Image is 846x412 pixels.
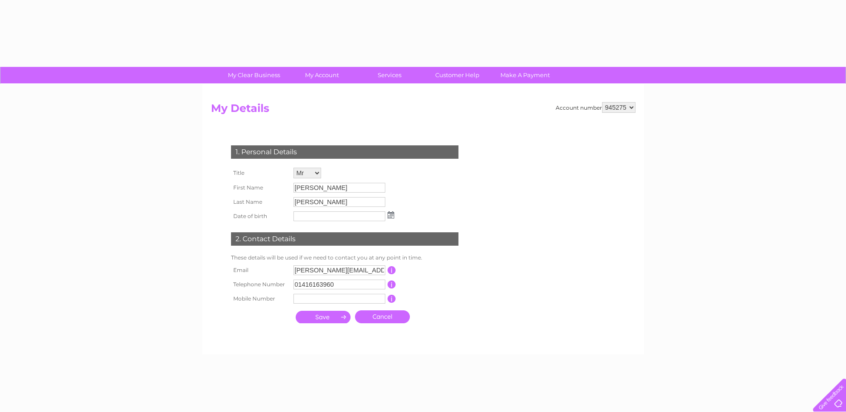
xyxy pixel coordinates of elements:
div: 2. Contact Details [231,232,458,246]
th: Last Name [229,195,291,209]
a: My Clear Business [217,67,291,83]
th: Email [229,263,291,277]
th: Telephone Number [229,277,291,292]
a: Make A Payment [488,67,562,83]
th: First Name [229,181,291,195]
input: Information [388,280,396,288]
div: Account number [556,102,636,113]
input: Information [388,295,396,303]
th: Title [229,165,291,181]
input: Submit [296,311,351,323]
div: 1. Personal Details [231,145,458,159]
img: ... [388,211,394,218]
h2: My Details [211,102,636,119]
td: These details will be used if we need to contact you at any point in time. [229,252,461,263]
a: My Account [285,67,359,83]
th: Date of birth [229,209,291,223]
a: Cancel [355,310,410,323]
input: Information [388,266,396,274]
a: Services [353,67,426,83]
th: Mobile Number [229,292,291,306]
a: Customer Help [421,67,494,83]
